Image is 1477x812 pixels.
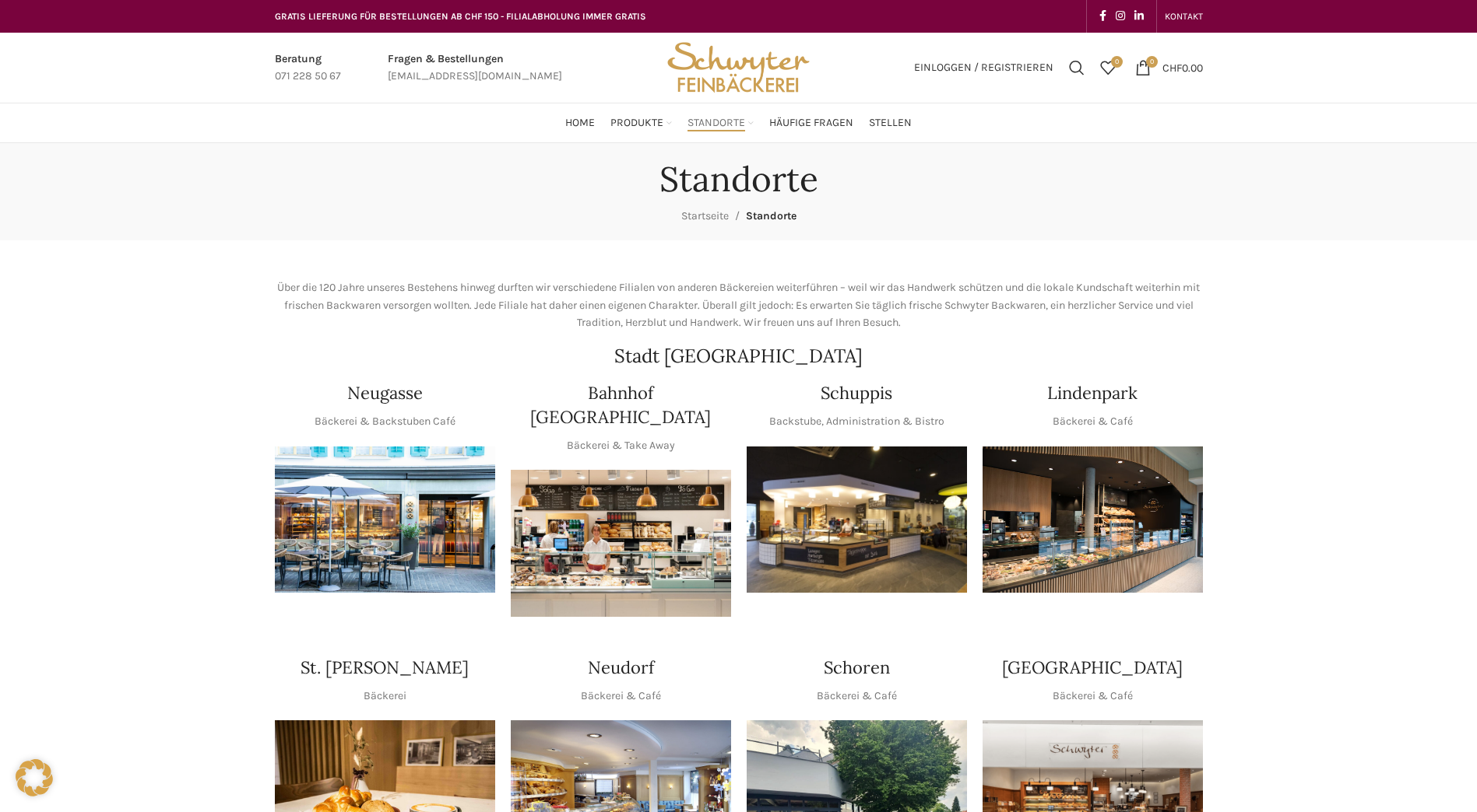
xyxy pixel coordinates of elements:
span: Standorte [688,116,745,131]
img: 150130-Schwyter-013 [747,446,967,593]
a: Infobox link [275,51,341,86]
div: 1 / 1 [275,446,495,593]
p: Bäckerei & Backstuben Café [315,413,455,430]
div: Meine Wunschliste [1092,52,1124,83]
h2: Stadt [GEOGRAPHIC_DATA] [275,347,1203,366]
a: Linkedin social link [1130,5,1148,27]
a: 0 [1092,52,1124,83]
a: Einloggen / Registrieren [906,52,1061,83]
span: Einloggen / Registrieren [914,62,1053,73]
a: Facebook social link [1095,5,1111,27]
a: 0 CHF0.00 [1127,52,1211,83]
span: 0 [1111,56,1123,68]
span: KONTAKT [1165,11,1203,22]
p: Bäckerei & Café [581,688,661,705]
span: Home [565,116,595,131]
a: Instagram social link [1111,5,1130,27]
a: Suchen [1061,52,1092,83]
h4: St. [PERSON_NAME] [301,656,469,680]
h4: Schoren [824,656,890,680]
div: 1 / 1 [747,446,967,593]
a: KONTAKT [1165,1,1203,32]
h4: Bahnhof [GEOGRAPHIC_DATA] [511,381,731,429]
span: GRATIS LIEFERUNG FÜR BESTELLUNGEN AB CHF 150 - FILIALABHOLUNG IMMER GRATIS [275,11,646,22]
h4: Neugasse [347,381,423,405]
div: Main navigation [267,107,1211,138]
h4: Schuppis [821,381,892,405]
img: Neugasse [275,446,495,593]
p: Bäckerei & Café [1053,413,1133,430]
a: Site logo [662,60,814,73]
bdi: 0.00 [1162,61,1203,74]
span: Produkte [610,116,663,131]
p: Bäckerei & Café [1053,688,1133,705]
div: 1 / 1 [983,446,1203,593]
h4: [GEOGRAPHIC_DATA] [1002,656,1183,680]
a: Startseite [681,209,729,222]
div: Secondary navigation [1157,1,1211,32]
p: Bäckerei [364,688,406,705]
span: 0 [1146,56,1158,68]
span: Häufige Fragen [769,116,853,131]
span: Standorte [746,209,797,222]
img: Bahnhof St. Gallen [511,470,731,617]
a: Infobox link [388,51,562,86]
a: Home [565,107,595,138]
img: Bäckerei Schwyter [662,33,814,103]
p: Backstube, Administration & Bistro [769,413,944,430]
h4: Neudorf [588,656,654,680]
p: Bäckerei & Take Away [567,437,675,454]
span: Stellen [869,116,912,131]
h4: Lindenpark [1047,381,1138,405]
a: Standorte [688,107,754,138]
h1: Standorte [659,159,818,200]
img: 017-e1571925257345 [983,446,1203,593]
p: Über die 120 Jahre unseres Bestehens hinweg durften wir verschiedene Filialen von anderen Bäckere... [275,279,1203,331]
a: Häufige Fragen [769,107,853,138]
a: Produkte [610,107,672,138]
a: Stellen [869,107,912,138]
p: Bäckerei & Café [817,688,897,705]
span: CHF [1162,61,1182,74]
div: 1 / 1 [511,470,731,617]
